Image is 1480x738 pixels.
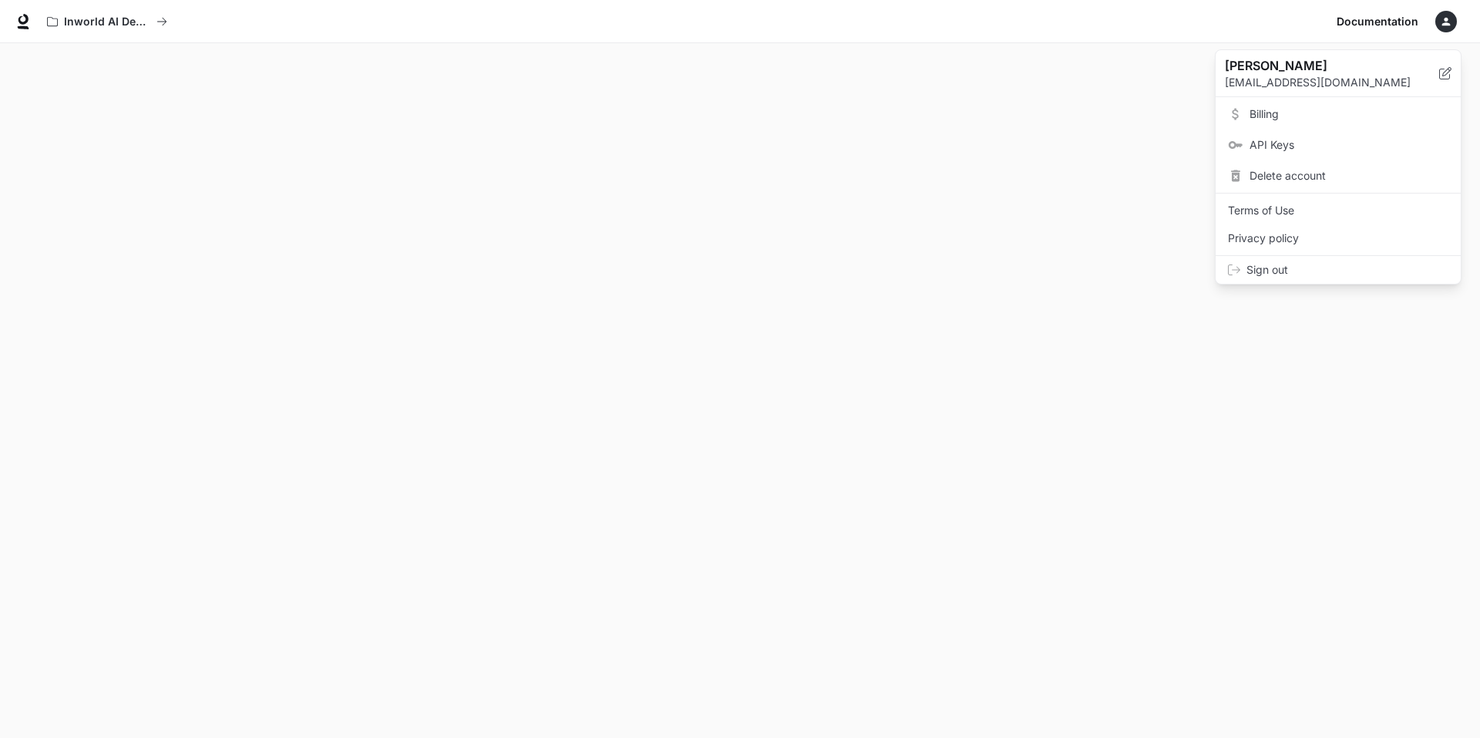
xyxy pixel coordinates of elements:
[1250,137,1448,153] span: API Keys
[1225,56,1414,75] p: [PERSON_NAME]
[1250,168,1448,184] span: Delete account
[1228,203,1448,218] span: Terms of Use
[1228,231,1448,246] span: Privacy policy
[1225,75,1439,90] p: [EMAIL_ADDRESS][DOMAIN_NAME]
[1250,106,1448,122] span: Billing
[1219,197,1458,224] a: Terms of Use
[1219,100,1458,128] a: Billing
[1219,224,1458,252] a: Privacy policy
[1216,50,1461,97] div: [PERSON_NAME][EMAIL_ADDRESS][DOMAIN_NAME]
[1219,131,1458,159] a: API Keys
[1219,162,1458,190] div: Delete account
[1216,256,1461,284] div: Sign out
[1246,262,1448,278] span: Sign out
